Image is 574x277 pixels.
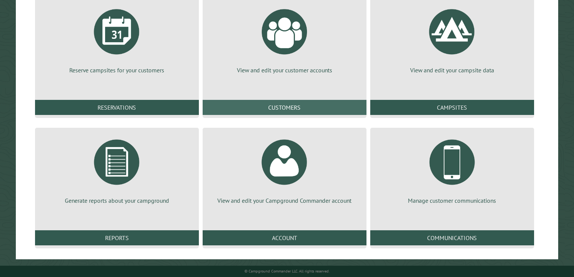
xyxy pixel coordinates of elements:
[35,230,199,245] a: Reports
[203,230,366,245] a: Account
[203,100,366,115] a: Customers
[35,100,199,115] a: Reservations
[244,269,330,274] small: © Campground Commander LLC. All rights reserved.
[212,66,357,74] p: View and edit your customer accounts
[44,134,190,205] a: Generate reports about your campground
[379,66,525,74] p: View and edit your campsite data
[44,66,190,74] p: Reserve campsites for your customers
[44,3,190,74] a: Reserve campsites for your customers
[44,196,190,205] p: Generate reports about your campground
[379,196,525,205] p: Manage customer communications
[370,100,534,115] a: Campsites
[212,3,357,74] a: View and edit your customer accounts
[212,196,357,205] p: View and edit your Campground Commander account
[212,134,357,205] a: View and edit your Campground Commander account
[379,3,525,74] a: View and edit your campsite data
[379,134,525,205] a: Manage customer communications
[370,230,534,245] a: Communications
